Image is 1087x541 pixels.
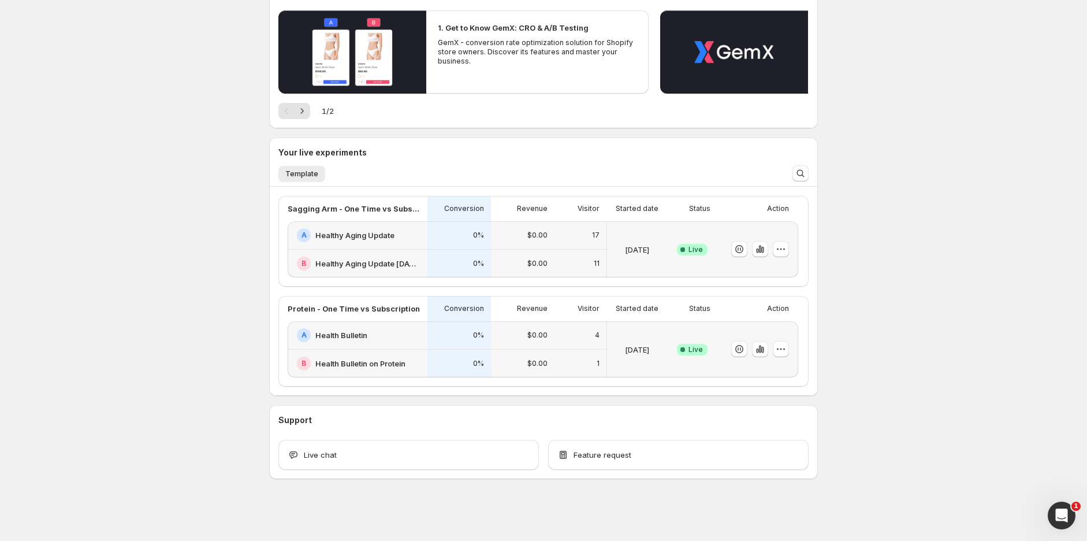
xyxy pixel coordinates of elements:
span: Live chat [304,449,337,461]
p: 0% [473,231,484,240]
p: Action [767,204,789,213]
p: 11 [594,259,600,268]
h2: 1. Get to Know GemX: CRO & A/B Testing [438,22,589,34]
span: Live [688,345,703,354]
p: $0.00 [527,231,548,240]
p: Conversion [444,304,484,313]
h2: A [301,231,307,240]
nav: Pagination [278,103,310,119]
button: Play video [660,10,808,94]
p: Revenue [517,204,548,213]
p: 17 [592,231,600,240]
iframe: Intercom live chat [1048,502,1075,529]
p: Started date [616,204,658,213]
p: Status [689,204,710,213]
h2: A [301,331,307,340]
p: $0.00 [527,359,548,368]
p: Action [767,304,789,313]
p: Visitor [578,204,600,213]
p: $0.00 [527,259,548,268]
h3: Support [278,414,312,426]
p: GemX - conversion rate optimization solution for Shopify store owners. Discover its features and ... [438,38,636,66]
p: 0% [473,259,484,268]
h2: B [301,359,306,368]
button: Search and filter results [792,165,809,181]
span: 1 / 2 [322,105,334,117]
button: Next [294,103,310,119]
h2: Health Bulletin [315,329,367,341]
p: $0.00 [527,331,548,340]
span: Live [688,245,703,254]
h2: Health Bulletin on Protein [315,358,405,369]
h2: B [301,259,306,268]
p: [DATE] [625,244,649,255]
p: 4 [595,331,600,340]
p: Visitor [578,304,600,313]
h2: Healthy Aging Update [DATE] [315,258,420,269]
p: [DATE] [625,344,649,355]
p: 0% [473,359,484,368]
span: Feature request [574,449,631,461]
p: Sagging Arm - One Time vs Subscription [288,203,420,214]
p: Started date [616,304,658,313]
h2: Healthy Aging Update [315,229,394,241]
p: Status [689,304,710,313]
p: Protein - One Time vs Subscription [288,303,420,314]
p: 0% [473,331,484,340]
p: Revenue [517,304,548,313]
button: Play video [278,10,426,94]
p: 1 [597,359,600,368]
h3: Your live experiments [278,147,367,158]
span: Template [285,169,318,179]
span: 1 [1071,502,1081,511]
p: Conversion [444,204,484,213]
